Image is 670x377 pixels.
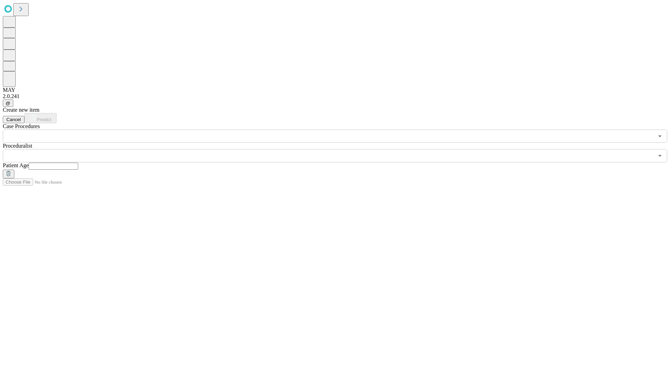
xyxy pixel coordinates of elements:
[3,99,13,107] button: @
[655,131,665,141] button: Open
[3,143,32,149] span: Proceduralist
[24,113,57,123] button: Predict
[37,117,51,122] span: Predict
[6,101,10,106] span: @
[655,151,665,161] button: Open
[6,117,21,122] span: Cancel
[3,87,667,93] div: MAY
[3,116,24,123] button: Cancel
[3,162,29,168] span: Patient Age
[3,123,40,129] span: Scheduled Procedure
[3,107,39,113] span: Create new item
[3,93,667,99] div: 2.0.241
